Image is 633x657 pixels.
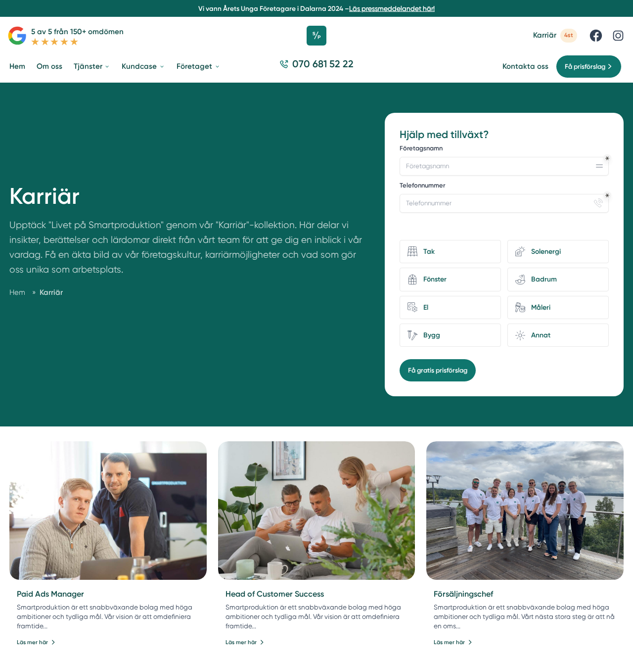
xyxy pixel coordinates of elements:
[400,181,608,192] label: Telefonnummer
[9,183,362,218] h1: Karriär
[72,54,112,79] a: Tjänster
[434,589,493,599] a: Försäljningschef
[502,62,548,71] a: Kontakta oss
[9,286,362,298] nav: Breadcrumb
[7,54,27,79] a: Hem
[400,359,476,381] button: Få gratis prisförslag
[17,589,84,599] a: Paid Ads Manager
[434,603,616,631] p: Smartproduktion är ett snabbväxande bolag med höga ambitioner och tydliga mål. Vårt nästa stora s...
[32,286,36,298] span: »
[226,638,264,647] a: Läs mer här
[533,31,556,40] span: Karriär
[4,4,630,13] p: Vi vann Årets Unga Företagare i Dalarna 2024 –
[17,603,199,631] p: Smartproduktion är ett snabbväxande bolag med höga ambitioner och tydliga mål. Vår vision är att ...
[292,57,354,71] span: 070 681 52 22
[226,603,407,631] p: Smartproduktion är ett snabbväxande bolag med höga ambitioner och tydliga mål. Vår vision är att ...
[400,157,608,176] input: Företagsnamn
[17,638,55,647] a: Läs mer här
[605,156,609,160] div: Obligatoriskt
[31,26,124,38] p: 5 av 5 från 150+ omdömen
[556,55,622,78] a: Få prisförslag
[120,54,167,79] a: Kundcase
[35,54,64,79] a: Om oss
[533,29,577,42] a: Karriär 4st
[276,57,358,76] a: 070 681 52 22
[226,589,324,599] a: Head of Customer Success
[565,61,605,72] span: Få prisförslag
[400,144,608,155] label: Företagsnamn
[434,638,472,647] a: Läs mer här
[426,441,624,580] img: Försäljningschef
[175,54,222,79] a: Företaget
[400,128,608,141] h3: Hjälp med tillväxt?
[9,218,362,282] p: Upptäck "Livet på Smartproduktion" genom vår "Karriär"-kollektion. Här delar vi insikter, berätte...
[605,193,609,197] div: Obligatoriskt
[400,194,608,213] input: Telefonnummer
[9,441,207,580] img: Paid Ads Manager
[9,288,25,297] a: Hem
[349,4,435,12] a: Läs pressmeddelandet här!
[218,441,415,580] img: Head of Customer Success
[40,288,63,297] a: Karriär
[560,29,577,42] span: 4st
